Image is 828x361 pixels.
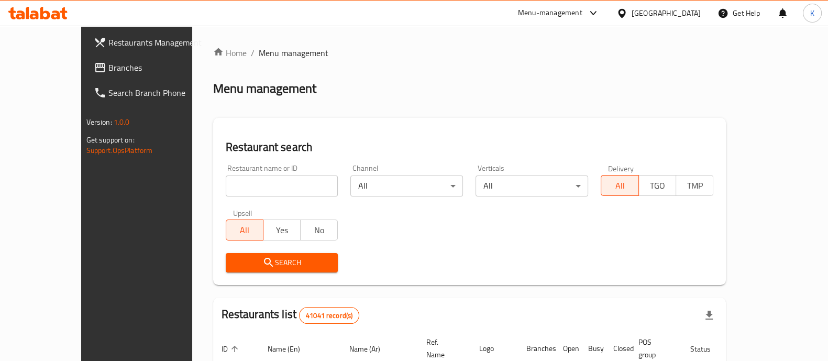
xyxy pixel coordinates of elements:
[263,220,301,240] button: Yes
[251,47,255,59] li: /
[349,343,394,355] span: Name (Ar)
[86,115,112,129] span: Version:
[108,61,211,74] span: Branches
[608,165,634,172] label: Delivery
[222,307,360,324] h2: Restaurants list
[213,47,247,59] a: Home
[810,7,814,19] span: K
[268,343,314,355] span: Name (En)
[350,176,463,196] div: All
[690,343,724,355] span: Status
[476,176,588,196] div: All
[426,336,458,361] span: Ref. Name
[305,223,334,238] span: No
[86,133,135,147] span: Get support on:
[226,139,714,155] h2: Restaurant search
[632,7,701,19] div: [GEOGRAPHIC_DATA]
[85,30,219,55] a: Restaurants Management
[234,256,330,269] span: Search
[226,253,338,272] button: Search
[85,55,219,80] a: Branches
[213,47,726,59] nav: breadcrumb
[222,343,241,355] span: ID
[226,220,263,240] button: All
[226,176,338,196] input: Search for restaurant name or ID..
[108,36,211,49] span: Restaurants Management
[85,80,219,105] a: Search Branch Phone
[268,223,296,238] span: Yes
[213,80,316,97] h2: Menu management
[300,311,359,321] span: 41041 record(s)
[676,175,713,196] button: TMP
[259,47,328,59] span: Menu management
[680,178,709,193] span: TMP
[114,115,130,129] span: 1.0.0
[300,220,338,240] button: No
[601,175,638,196] button: All
[233,209,252,216] label: Upsell
[108,86,211,99] span: Search Branch Phone
[299,307,359,324] div: Total records count
[86,144,153,157] a: Support.OpsPlatform
[643,178,672,193] span: TGO
[638,336,669,361] span: POS group
[697,303,722,328] div: Export file
[518,7,582,19] div: Menu-management
[605,178,634,193] span: All
[638,175,676,196] button: TGO
[230,223,259,238] span: All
